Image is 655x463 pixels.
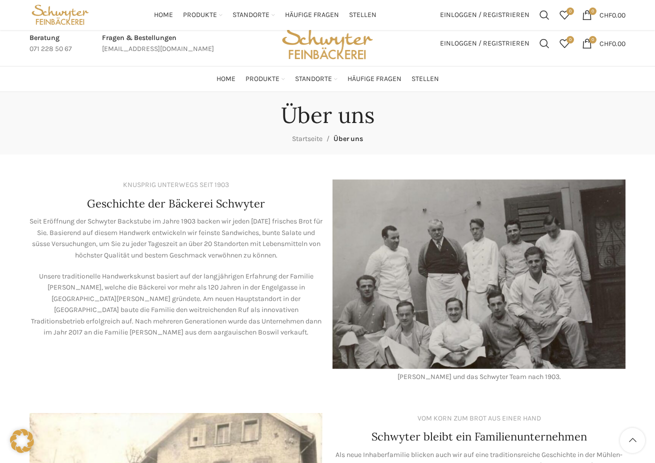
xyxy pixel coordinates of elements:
div: Main navigation [96,5,435,25]
a: Häufige Fragen [347,69,401,89]
a: Standorte [295,69,337,89]
span: 0 [589,7,596,15]
a: Produkte [183,5,222,25]
div: [PERSON_NAME] und das Schwyter Team nach 1903. [332,371,625,382]
a: Home [154,5,173,25]
a: 0 CHF0.00 [577,33,630,53]
a: Stellen [349,5,376,25]
div: Main navigation [24,69,630,89]
a: 0 [554,33,574,53]
a: Startseite [292,134,322,143]
p: Seit Eröffnung der Schwyter Backstube im Jahre 1903 backen wir jeden [DATE] frisches Brot für Sie... [29,216,322,261]
span: Einloggen / Registrieren [440,11,529,18]
a: 0 [554,5,574,25]
span: Häufige Fragen [347,74,401,84]
bdi: 0.00 [599,10,625,19]
a: Site logo [278,38,376,47]
a: Einloggen / Registrieren [435,5,534,25]
span: Standorte [295,74,332,84]
h4: Geschichte der Bäckerei Schwyter [87,196,265,211]
span: Standorte [232,10,269,20]
a: Suchen [534,5,554,25]
span: Home [154,10,173,20]
span: Einloggen / Registrieren [440,40,529,47]
a: Einloggen / Registrieren [435,33,534,53]
a: Home [216,69,235,89]
a: Infobox link [102,32,214,55]
a: Standorte [232,5,275,25]
img: Bäckerei Schwyter [278,21,376,66]
span: CHF [599,39,612,47]
bdi: 0.00 [599,39,625,47]
span: Über uns [333,134,363,143]
div: VOM KORN ZUM BROT AUS EINER HAND [417,413,541,424]
span: Häufige Fragen [285,10,339,20]
span: 0 [589,36,596,43]
span: 0 [566,36,574,43]
span: 0 [566,7,574,15]
a: 0 CHF0.00 [577,5,630,25]
div: Meine Wunschliste [554,33,574,53]
span: CHF [599,10,612,19]
span: Home [216,74,235,84]
a: Suchen [534,33,554,53]
a: Site logo [29,10,91,18]
a: Scroll to top button [620,428,645,453]
h1: Über uns [281,102,374,128]
span: Produkte [245,74,279,84]
div: KNUSPRIG UNTERWEGS SEIT 1903 [123,179,229,190]
span: Stellen [411,74,439,84]
a: Stellen [411,69,439,89]
a: Infobox link [29,32,72,55]
span: Produkte [183,10,217,20]
a: Produkte [245,69,285,89]
p: Unsere traditionelle Handwerkskunst basiert auf der langjährigen Erfahrung der Familie [PERSON_NA... [29,271,322,338]
span: Stellen [349,10,376,20]
h4: Schwyter bleibt ein Familienunternehmen [371,429,587,444]
div: Meine Wunschliste [554,5,574,25]
a: Häufige Fragen [285,5,339,25]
